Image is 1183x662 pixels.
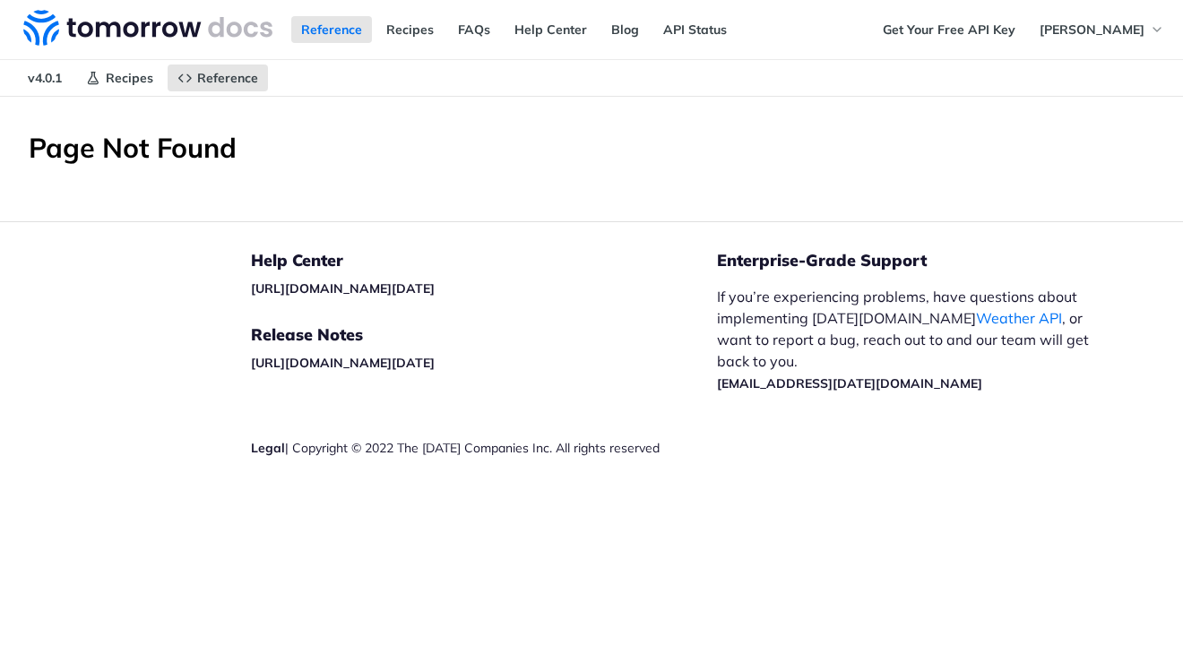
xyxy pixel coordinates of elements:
a: Get Your Free API Key [873,16,1025,43]
span: v4.0.1 [18,64,72,91]
span: Recipes [106,70,153,86]
a: Recipes [376,16,444,43]
div: | Copyright © 2022 The [DATE] Companies Inc. All rights reserved [251,439,717,457]
h5: Help Center [251,250,717,271]
a: [URL][DOMAIN_NAME][DATE] [251,280,435,297]
a: [EMAIL_ADDRESS][DATE][DOMAIN_NAME] [717,375,982,391]
a: Reference [291,16,372,43]
img: Tomorrow.io Weather API Docs [23,10,272,46]
h5: Release Notes [251,324,717,346]
h5: Enterprise-Grade Support [717,250,1136,271]
span: Reference [197,70,258,86]
a: [URL][DOMAIN_NAME][DATE] [251,355,435,371]
a: API Status [653,16,737,43]
p: If you’re experiencing problems, have questions about implementing [DATE][DOMAIN_NAME] , or want ... [717,286,1108,393]
h1: Page Not Found [29,132,1154,164]
button: [PERSON_NAME] [1030,16,1174,43]
a: Recipes [76,64,163,91]
a: FAQs [448,16,500,43]
a: Blog [601,16,649,43]
a: Weather API [976,309,1062,327]
a: Help Center [505,16,597,43]
a: Reference [168,64,268,91]
a: Legal [251,440,285,456]
span: [PERSON_NAME] [1040,21,1144,38]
